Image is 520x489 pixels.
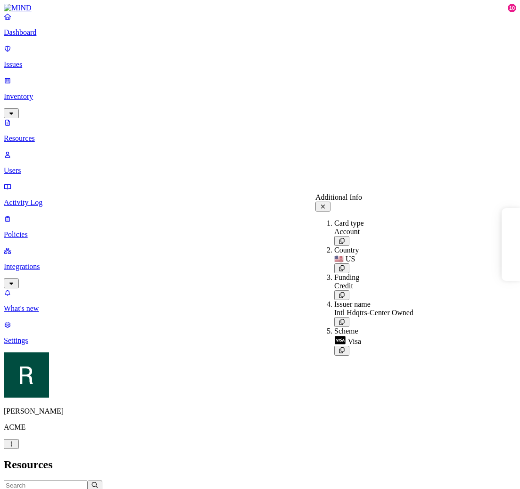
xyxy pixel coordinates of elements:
[4,134,516,143] p: Resources
[334,228,413,236] div: Account
[4,60,516,69] p: Issues
[4,92,516,101] p: Inventory
[4,352,49,398] img: Ron Rabinovich
[4,4,32,12] img: MIND
[4,304,516,313] p: What's new
[4,458,516,471] h2: Resources
[334,327,358,335] span: Scheme
[334,300,371,308] span: Issuer name
[4,198,516,207] p: Activity Log
[4,423,516,432] p: ACME
[4,230,516,239] p: Policies
[334,273,359,281] span: Funding
[4,166,516,175] p: Users
[334,254,413,263] div: 🇺🇸 US
[4,336,516,345] p: Settings
[334,246,359,254] span: Country
[334,309,413,317] div: Intl Hdqtrs-Center Owned
[334,335,413,346] div: Visa
[334,282,413,290] div: Credit
[315,193,413,202] div: Additional Info
[4,28,516,37] p: Dashboard
[4,262,516,271] p: Integrations
[334,219,364,227] span: Card type
[508,4,516,12] div: 10
[4,407,516,416] p: [PERSON_NAME]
